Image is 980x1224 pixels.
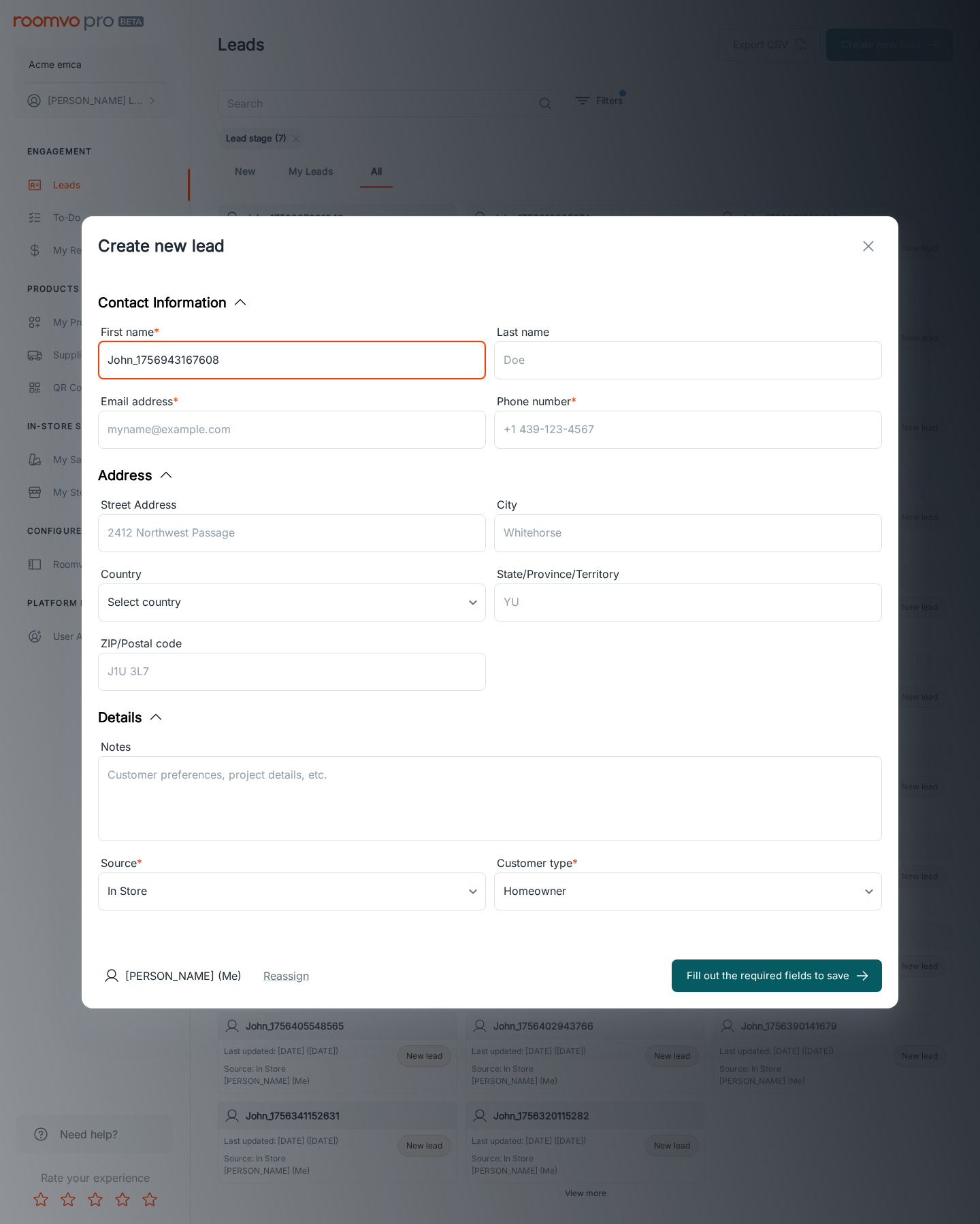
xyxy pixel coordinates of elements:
[98,324,486,341] div: First name
[125,968,242,984] p: [PERSON_NAME] (Me)
[98,465,174,486] button: Address
[494,496,882,514] div: City
[98,583,486,622] div: Select country
[494,341,882,379] input: Doe
[98,635,486,653] div: ZIP/Postal code
[98,234,225,258] h1: Create new lead
[98,707,164,728] button: Details
[98,411,486,449] input: myname@example.com
[98,653,486,691] input: J1U 3L7
[494,855,882,872] div: Customer type
[98,393,486,411] div: Email address
[98,496,486,514] div: Street Address
[98,872,486,911] div: In Store
[855,233,882,260] button: exit
[98,566,486,583] div: Country
[98,292,248,313] button: Contact Information
[494,872,882,911] div: Homeowner
[263,968,309,984] button: Reassign
[494,566,882,583] div: State/Province/Territory
[98,738,882,756] div: Notes
[494,411,882,449] input: +1 439-123-4567
[98,341,486,379] input: John
[494,583,882,622] input: YU
[98,514,486,552] input: 2412 Northwest Passage
[494,324,882,341] div: Last name
[494,393,882,411] div: Phone number
[494,514,882,552] input: Whitehorse
[98,855,486,872] div: Source
[672,959,882,992] button: Fill out the required fields to save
